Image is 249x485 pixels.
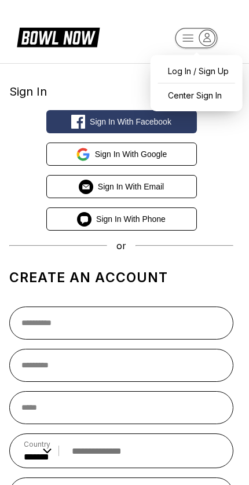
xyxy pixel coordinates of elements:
span: Sign in with Email [98,182,164,191]
label: Country [24,440,52,448]
button: Sign in with Phone [46,207,197,231]
h1: Create an account [9,269,233,286]
div: Sign In [9,85,233,99]
a: Center Sign In [156,85,237,105]
div: or [9,240,233,251]
a: Log In / Sign Up [156,61,237,81]
span: Sign in with Phone [96,214,166,224]
span: Sign in with Facebook [90,117,171,126]
button: Sign in with Email [46,175,197,198]
button: Sign in with Facebook [46,110,197,133]
button: Sign in with Google [46,143,197,166]
span: Sign in with Google [95,149,167,159]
